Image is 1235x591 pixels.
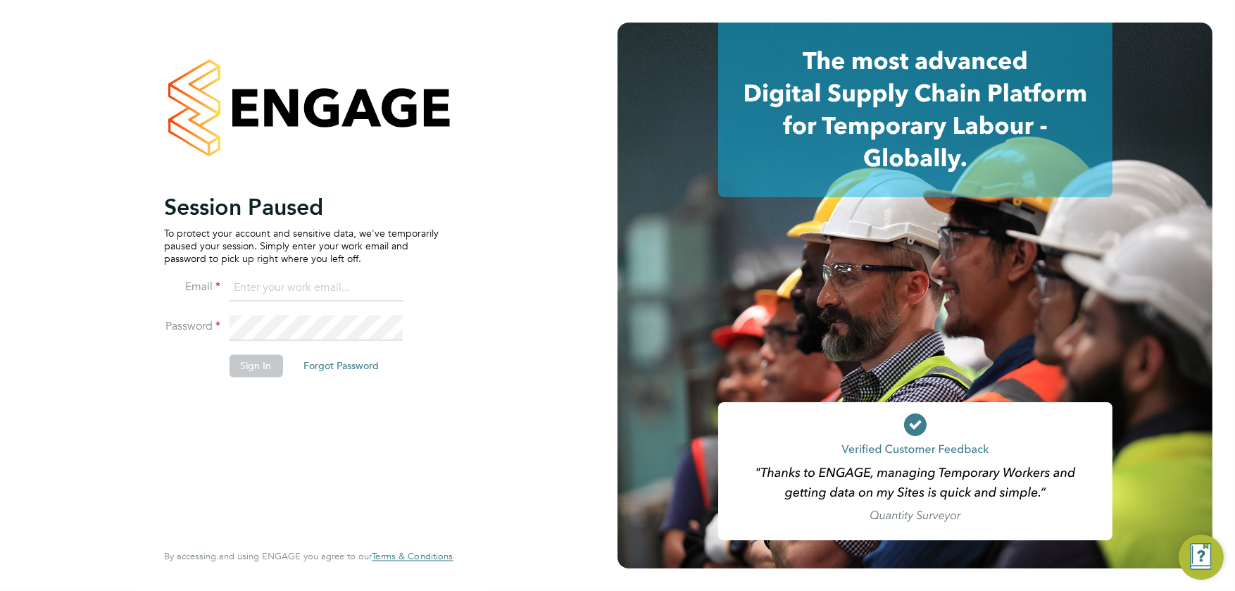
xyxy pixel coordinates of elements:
button: Sign In [229,354,282,377]
input: Enter your work email... [229,276,403,301]
button: Engage Resource Center [1179,535,1224,580]
label: Password [164,319,220,334]
h2: Session Paused [164,193,439,221]
button: Forgot Password [292,354,390,377]
p: To protect your account and sensitive data, we've temporarily paused your session. Simply enter y... [164,227,439,266]
a: Terms & Conditions [372,552,453,563]
label: Email [164,280,220,294]
span: By accessing and using ENGAGE you agree to our [164,551,453,563]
